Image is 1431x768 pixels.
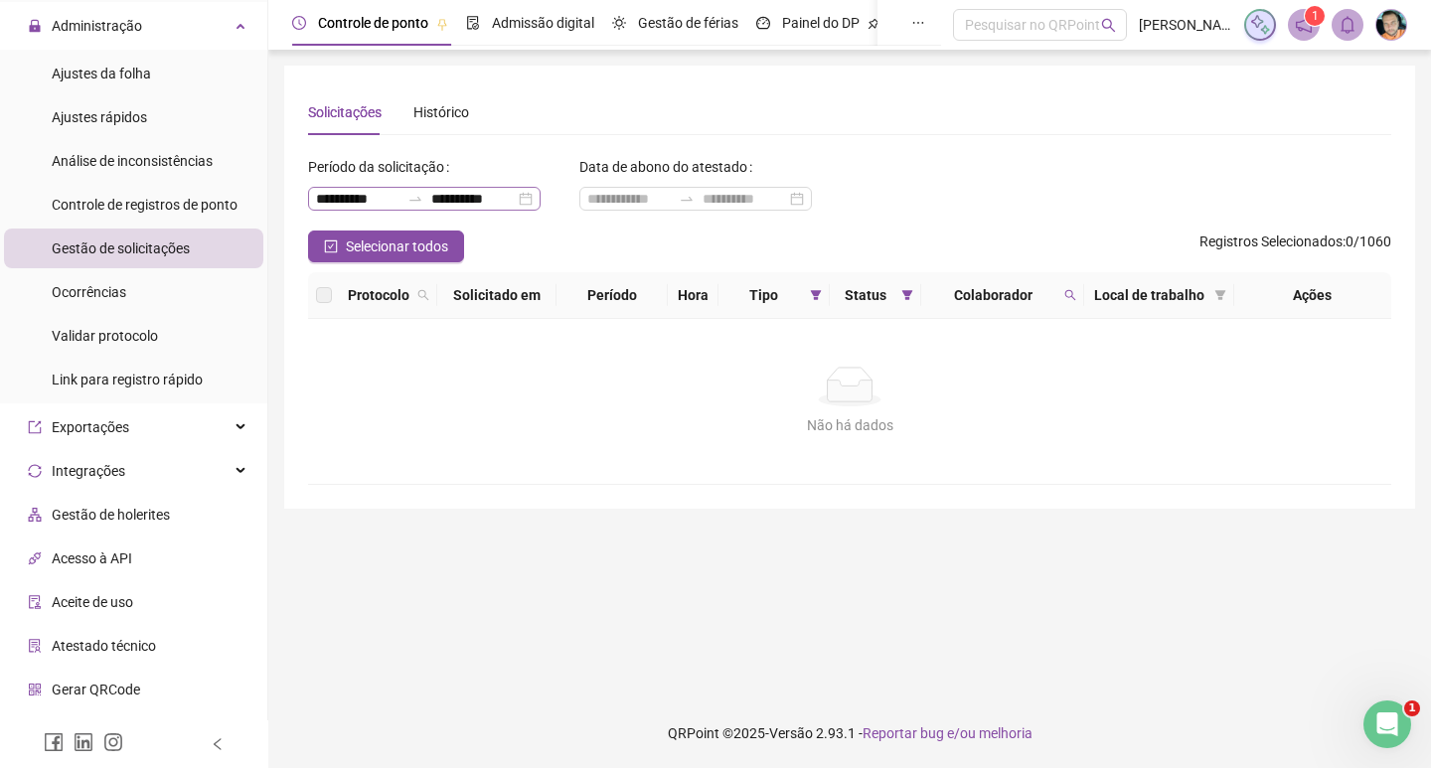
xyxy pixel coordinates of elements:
span: Controle de ponto [318,15,428,31]
span: Selecionar todos [346,235,448,257]
span: Ajustes rápidos [52,109,147,125]
span: Análise de inconsistências [52,153,213,169]
span: search [1064,289,1076,301]
span: search [417,289,429,301]
span: filter [1214,289,1226,301]
span: : 0 / 1060 [1199,230,1391,262]
span: ellipsis [911,16,925,30]
label: Data de abono do atestado [579,151,760,183]
div: Histórico [413,101,469,123]
span: to [407,191,423,207]
div: Ações [1242,284,1383,306]
span: filter [810,289,822,301]
th: Solicitado em [437,272,556,319]
span: search [1101,18,1116,33]
span: Ajustes da folha [52,66,151,81]
span: sun [612,16,626,30]
span: filter [897,280,917,310]
span: Status [838,284,894,306]
span: filter [901,289,913,301]
th: Hora [668,272,718,319]
span: check-square [324,239,338,253]
span: left [211,737,225,751]
div: Solicitações [308,101,382,123]
div: Não há dados [332,414,1367,436]
span: Painel do DP [782,15,860,31]
span: Protocolo [348,284,409,306]
span: filter [1210,280,1230,310]
span: Gestão de solicitações [52,240,190,256]
span: audit [28,595,42,609]
span: Admissão digital [492,15,594,31]
span: Local de trabalho [1092,284,1206,306]
span: Ocorrências [52,284,126,300]
span: filter [806,280,826,310]
span: Aceite de uso [52,594,133,610]
span: solution [28,639,42,653]
span: 1 [1312,9,1319,23]
span: swap-right [679,191,695,207]
span: apartment [28,508,42,522]
span: Exportações [52,419,129,435]
span: sync [28,464,42,478]
span: search [413,280,433,310]
span: bell [1339,16,1356,34]
span: 1 [1404,700,1420,716]
span: export [28,420,42,434]
span: qrcode [28,683,42,696]
span: clock-circle [292,16,306,30]
span: lock [28,19,42,33]
span: Tipo [726,284,802,306]
span: Administração [52,18,142,34]
span: swap-right [407,191,423,207]
footer: QRPoint © 2025 - 2.93.1 - [268,698,1431,768]
button: Selecionar todos [308,230,464,262]
span: facebook [44,732,64,752]
span: Integrações [52,463,125,479]
span: dashboard [756,16,770,30]
span: search [1060,280,1080,310]
iframe: Intercom live chat [1363,700,1411,748]
span: file-done [466,16,480,30]
span: Gerar QRCode [52,682,140,697]
span: pushpin [868,18,879,30]
span: Atestado técnico [52,638,156,654]
img: 16970 [1376,10,1406,40]
span: Registros Selecionados [1199,233,1343,249]
th: Período [556,272,668,319]
label: Período da solicitação [308,151,457,183]
span: Colaborador [929,284,1056,306]
span: pushpin [436,18,448,30]
span: Acesso à API [52,550,132,566]
img: sparkle-icon.fc2bf0ac1784a2077858766a79e2daf3.svg [1249,14,1271,36]
span: Validar protocolo [52,328,158,344]
span: Reportar bug e/ou melhoria [863,725,1033,741]
span: [PERSON_NAME] Serviços [1139,14,1232,36]
sup: 1 [1305,6,1325,26]
span: Link para registro rápido [52,372,203,387]
span: Controle de registros de ponto [52,197,238,213]
span: api [28,551,42,565]
span: Gestão de férias [638,15,738,31]
span: Gestão de holerites [52,507,170,523]
span: notification [1295,16,1313,34]
span: instagram [103,732,123,752]
span: linkedin [74,732,93,752]
span: Versão [769,725,813,741]
span: to [679,191,695,207]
